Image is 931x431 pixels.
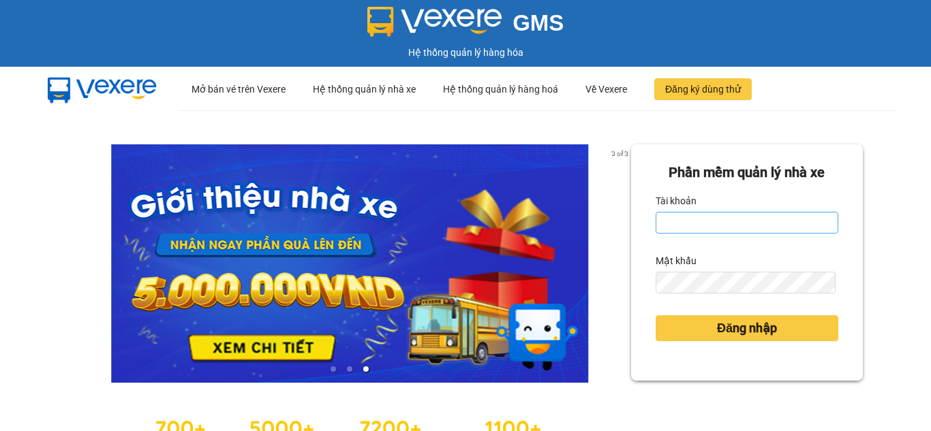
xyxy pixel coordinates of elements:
[656,162,838,183] div: Phần mềm quản lý nhà xe
[367,20,564,31] a: GMS
[192,67,286,111] div: Mở bán vé trên Vexere
[607,144,631,162] p: 3 of 3
[347,366,352,372] li: slide item 2
[656,272,836,293] input: Mật khẩu
[656,212,838,234] input: Tài khoản
[3,45,928,60] div: Hệ thống quản lý hàng hóa
[665,82,741,97] span: Đăng ký dùng thử
[443,67,558,111] div: Hệ thống quản lý hàng hoá
[34,67,170,112] img: mbUUG5Q.png
[656,315,838,341] button: Đăng nhập
[363,366,369,372] li: slide item 3
[656,190,697,212] label: Tài khoản
[367,7,502,37] img: logo 2
[68,144,87,383] button: previous slide / item
[331,366,336,372] li: slide item 1
[717,319,777,338] span: Đăng nhập
[612,144,631,383] button: next slide / item
[656,250,697,272] label: Mật khẩu
[585,67,627,111] div: Về Vexere
[654,78,752,100] button: Đăng ký dùng thử
[513,10,564,35] span: GMS
[313,67,416,111] div: Hệ thống quản lý nhà xe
